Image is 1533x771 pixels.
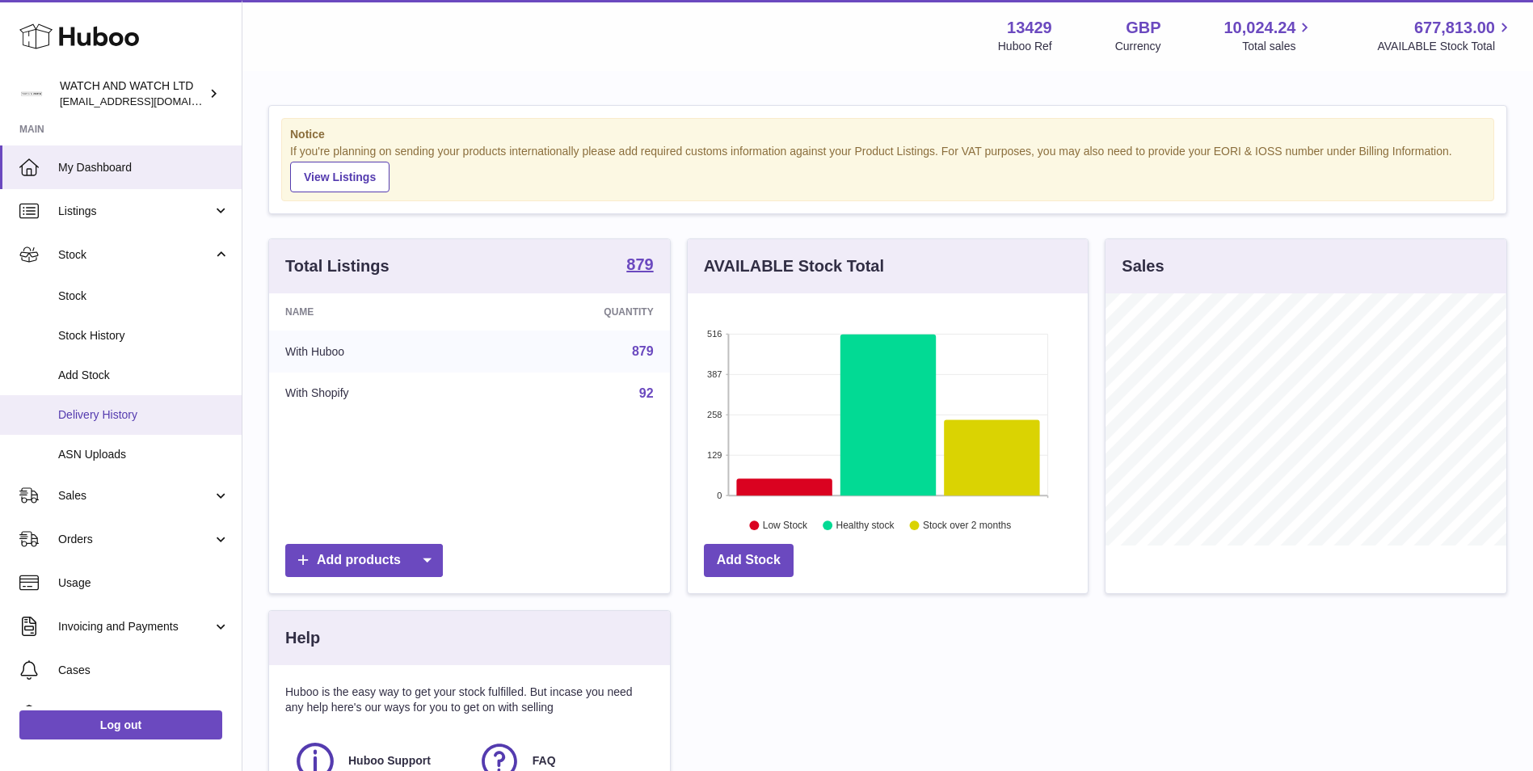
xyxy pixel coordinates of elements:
[58,247,213,263] span: Stock
[998,39,1052,54] div: Huboo Ref
[1007,17,1052,39] strong: 13429
[348,753,431,769] span: Huboo Support
[60,95,238,107] span: [EMAIL_ADDRESS][DOMAIN_NAME]
[1223,17,1295,39] span: 10,024.24
[1115,39,1161,54] div: Currency
[717,491,722,500] text: 0
[58,160,230,175] span: My Dashboard
[1122,255,1164,277] h3: Sales
[290,162,390,192] a: View Listings
[533,753,556,769] span: FAQ
[269,331,485,373] td: With Huboo
[269,373,485,415] td: With Shopify
[639,386,654,400] a: 92
[58,368,230,383] span: Add Stock
[285,255,390,277] h3: Total Listings
[290,127,1485,142] strong: Notice
[60,78,205,109] div: WATCH AND WATCH LTD
[19,82,44,106] img: internalAdmin-13429@internal.huboo.com
[285,685,654,715] p: Huboo is the easy way to get your stock fulfilled. But incase you need any help here's our ways f...
[1126,17,1160,39] strong: GBP
[704,255,884,277] h3: AVAILABLE Stock Total
[58,447,230,462] span: ASN Uploads
[707,450,722,460] text: 129
[58,663,230,678] span: Cases
[704,544,794,577] a: Add Stock
[58,289,230,304] span: Stock
[285,544,443,577] a: Add products
[58,488,213,503] span: Sales
[58,328,230,343] span: Stock History
[707,410,722,419] text: 258
[1414,17,1495,39] span: 677,813.00
[626,256,653,272] strong: 879
[290,144,1485,192] div: If you're planning on sending your products internationally please add required customs informati...
[58,407,230,423] span: Delivery History
[58,575,230,591] span: Usage
[58,619,213,634] span: Invoicing and Payments
[763,520,808,531] text: Low Stock
[836,520,895,531] text: Healthy stock
[626,256,653,276] a: 879
[485,293,669,331] th: Quantity
[1223,17,1314,54] a: 10,024.24 Total sales
[1242,39,1314,54] span: Total sales
[1377,39,1514,54] span: AVAILABLE Stock Total
[1377,17,1514,54] a: 677,813.00 AVAILABLE Stock Total
[285,627,320,649] h3: Help
[632,344,654,358] a: 879
[707,369,722,379] text: 387
[58,532,213,547] span: Orders
[707,329,722,339] text: 516
[923,520,1011,531] text: Stock over 2 months
[19,710,222,739] a: Log out
[58,204,213,219] span: Listings
[269,293,485,331] th: Name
